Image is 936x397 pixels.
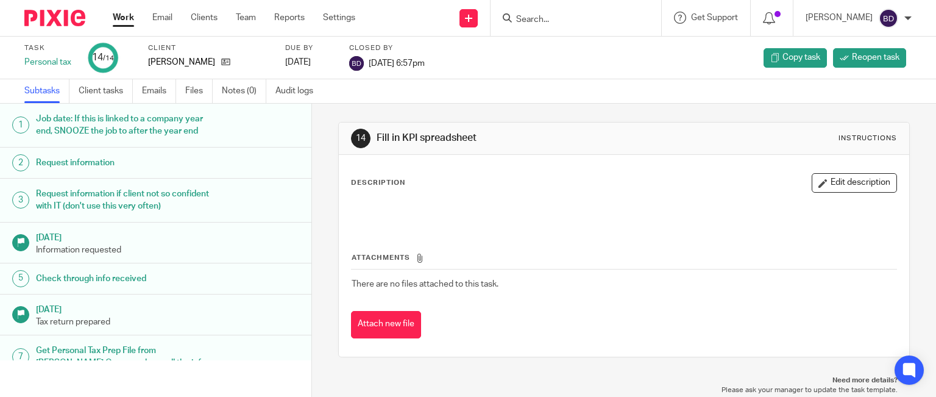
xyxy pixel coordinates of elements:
[148,43,270,53] label: Client
[103,55,114,62] small: /14
[79,79,133,103] a: Client tasks
[349,56,364,71] img: svg%3E
[285,56,334,68] div: [DATE]
[274,12,305,24] a: Reports
[369,59,425,67] span: [DATE] 6:57pm
[24,79,69,103] a: Subtasks
[12,116,29,134] div: 1
[36,229,299,244] h1: [DATE]
[148,56,215,68] p: [PERSON_NAME]
[36,185,211,216] h1: Request information if client not so confident with IT (don't use this very often)
[24,10,85,26] img: Pixie
[838,134,897,143] div: Instructions
[12,348,29,365] div: 7
[142,79,176,103] a: Emails
[275,79,322,103] a: Audit logs
[285,43,334,53] label: Due by
[36,316,299,328] p: Tax return prepared
[12,270,29,287] div: 5
[36,342,211,373] h1: Get Personal Tax Prep File from [PERSON_NAME] Once you have all the info
[352,280,498,288] span: There are no files attached to this task.
[24,43,73,53] label: Task
[12,191,29,209] div: 3
[879,9,898,28] img: svg%3E
[222,79,266,103] a: Notes (0)
[349,43,425,53] label: Closed by
[323,12,355,24] a: Settings
[191,12,218,24] a: Clients
[24,56,73,68] div: Personal tax
[152,12,172,24] a: Email
[36,301,299,316] h1: [DATE]
[351,178,405,188] p: Description
[351,129,370,148] div: 14
[817,32,878,45] p: Task completed.
[350,376,898,385] p: Need more details?
[12,154,29,171] div: 2
[350,385,898,395] p: Please ask your manager to update the task template.
[352,254,410,261] span: Attachments
[113,12,134,24] a: Work
[236,12,256,24] a: Team
[36,154,211,172] h1: Request information
[36,244,299,256] p: Information requested
[185,79,213,103] a: Files
[377,132,650,145] h1: Fill in KPI spreadsheet
[812,173,897,193] button: Edit description
[92,51,114,65] div: 14
[36,110,211,141] h1: Job date: If this is linked to a company year end, SNOOZE the job to after the year end
[351,311,421,338] button: Attach new file
[36,270,211,288] h1: Check through info received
